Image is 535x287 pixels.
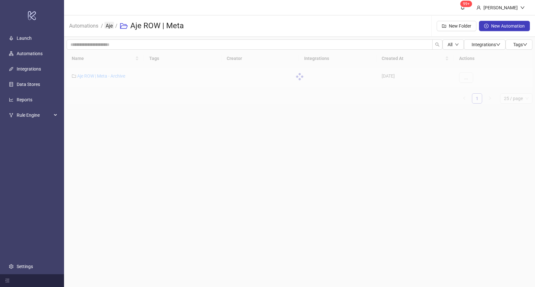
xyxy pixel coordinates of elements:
span: folder-add [442,24,446,28]
span: All [448,42,452,47]
span: Integrations [472,42,500,47]
a: Data Stores [17,82,40,87]
span: menu-fold [5,278,10,283]
button: New Folder [437,21,476,31]
div: [PERSON_NAME] [481,4,520,11]
span: search [435,42,440,47]
a: Automations [17,51,43,56]
span: folder-open [120,22,128,30]
li: / [115,16,118,36]
button: New Automation [479,21,530,31]
span: Rule Engine [17,109,52,122]
span: plus-circle [484,24,489,28]
span: down [520,5,525,10]
li: / [101,16,103,36]
span: down [455,43,459,46]
span: user [476,5,481,10]
a: Aje [104,22,114,29]
span: New Folder [449,23,471,29]
button: Tagsdown [506,39,532,50]
span: down [523,42,527,47]
a: Integrations [17,66,41,72]
a: Reports [17,97,32,102]
button: Alldown [442,39,464,50]
span: fork [9,113,13,117]
button: Integrationsdown [464,39,506,50]
span: down [496,42,500,47]
span: Tags [513,42,527,47]
sup: 1655 [460,1,472,7]
a: Settings [17,264,33,269]
h3: Aje ROW | Meta [130,21,184,31]
span: bell [460,5,465,10]
span: New Automation [491,23,525,29]
a: Launch [17,36,32,41]
a: Automations [68,22,100,29]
